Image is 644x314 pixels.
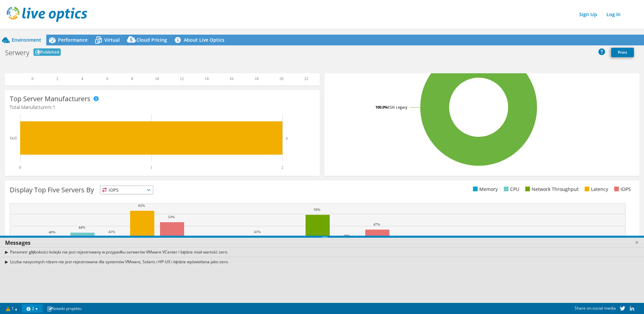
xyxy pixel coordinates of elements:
text: 12 [180,76,184,81]
text: 4 [81,76,83,81]
text: 0 [19,165,21,170]
text: 2 [56,76,58,81]
a: 1 [1,304,22,313]
text: 44% [78,225,85,229]
li: Latency [583,186,608,193]
a: Print [611,48,634,57]
text: 22 [304,76,308,81]
li: Memory [471,186,498,193]
text: 1 [150,165,152,170]
text: 41% [254,230,261,234]
a: Log In [603,9,624,19]
li: Network Throughput [524,186,579,193]
text: 2 [281,165,283,170]
span: Published [34,48,61,56]
h1: Serwery [5,49,29,56]
text: 59% [314,207,320,211]
text: 0 [32,76,34,81]
tspan: ESXi Legacy [388,105,408,110]
text: 18 [255,76,259,81]
h4: Total Manufacturers: [10,104,315,111]
li: IOPS [612,186,631,193]
text: 6 [106,76,108,81]
span: IOPS [100,186,153,194]
text: 62% [138,203,145,207]
span: Share on social media [575,305,616,311]
text: 53% [168,215,175,219]
img: live_optics_svg.svg [7,7,87,22]
h3: Top Server Manufacturers [10,95,91,103]
text: 41% [108,230,115,234]
text: 2 [286,136,288,140]
text: 20 [279,76,283,81]
text: 8 [131,76,133,81]
span: Cloud Pricing [137,37,167,43]
a: 2 [22,304,43,313]
text: Dell [10,136,17,141]
text: 10 [155,76,159,81]
text: 16 [229,76,233,81]
li: CPU [502,186,519,193]
span: Virtual [104,37,120,43]
text: 40% [49,230,55,234]
span: Environment [12,37,41,43]
span: 1 [53,104,55,110]
a: About Live Optics [172,35,229,45]
a: Sign Up [576,9,600,19]
text: 38% [343,234,350,238]
tspan: 100.0% [375,105,388,110]
a: Notatki projektu [42,304,86,313]
text: 47% [373,222,380,226]
span: Performance [58,37,88,43]
text: 14 [205,76,209,81]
